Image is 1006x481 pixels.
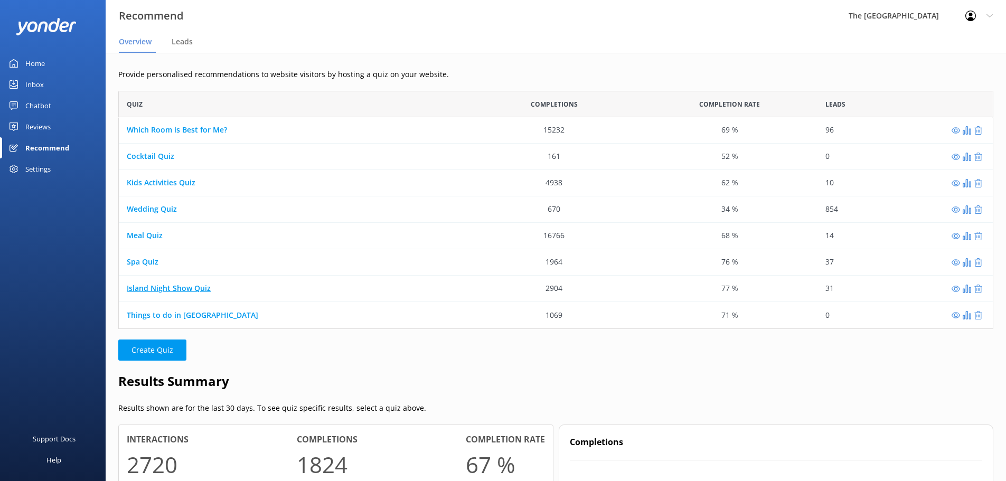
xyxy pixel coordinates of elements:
div: 854 [825,204,838,215]
div: Recommend [25,137,69,158]
div: 68 % [721,230,738,242]
span: Leads [172,36,193,47]
span: Overview [119,36,152,47]
div: Inbox [25,74,44,95]
div: 52 % [721,151,738,163]
span: Completions [531,99,578,109]
a: Kids Activities Quiz [127,178,195,188]
h4: Interactions [127,433,189,447]
span: Completion Rate [699,99,760,109]
a: Things to do in [GEOGRAPHIC_DATA] [127,310,258,320]
div: 16766 [543,230,565,242]
a: Which Room is Best for Me? [127,125,227,135]
div: 1964 [546,257,562,268]
div: Chatbot [25,95,51,116]
div: 31 [825,283,834,295]
div: grid [118,117,993,328]
a: Spa Quiz [127,257,158,267]
span: Leads [825,99,845,109]
button: Create Quiz [118,339,186,361]
div: 15232 [543,125,565,136]
img: yonder-white-logo.png [16,18,77,35]
div: Home [25,53,45,74]
div: 4938 [546,177,562,189]
div: 10 [825,177,834,189]
p: Provide personalised recommendations to website visitors by hosting a quiz on your website. [118,69,993,80]
div: 62 % [721,177,738,189]
h3: Recommend [119,7,183,24]
div: 161 [548,151,560,163]
div: Reviews [25,116,51,137]
div: 1069 [546,309,562,321]
div: 96 [825,125,834,136]
div: 2904 [546,283,562,295]
h4: Completions [297,433,358,447]
a: Island Night Show Quiz [127,284,211,294]
div: 69 % [721,125,738,136]
div: 0 [825,309,830,321]
a: Cocktail Quiz [127,152,174,162]
div: 34 % [721,204,738,215]
div: 37 [825,257,834,268]
h2: Results Summary [118,371,993,391]
div: 76 % [721,257,738,268]
div: Help [46,449,61,470]
h4: Completions [570,436,983,449]
a: Meal Quiz [127,231,163,241]
div: 14 [825,230,834,242]
h4: Completion rate [466,433,545,447]
div: 71 % [721,309,738,321]
div: Settings [25,158,51,180]
a: Wedding Quiz [127,204,177,214]
div: Support Docs [33,428,76,449]
div: 77 % [721,283,738,295]
div: 670 [548,204,560,215]
span: Quiz [127,99,143,109]
p: Results shown are for the last 30 days. To see quiz specific results, select a quiz above. [118,402,993,414]
div: 0 [825,151,830,163]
